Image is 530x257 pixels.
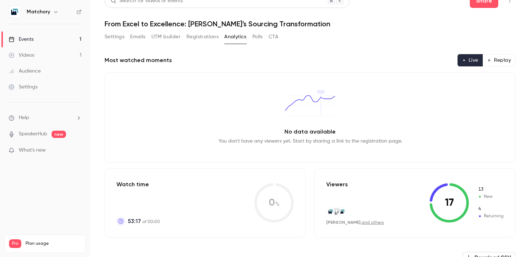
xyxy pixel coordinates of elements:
button: CTA [269,31,278,43]
a: SpeakerHub [19,130,47,138]
span: [PERSON_NAME] [326,220,361,225]
p: No data available [284,127,336,136]
button: Live [458,54,483,66]
span: New [478,186,504,193]
button: Replay [483,54,516,66]
button: UTM builder [151,31,181,43]
h6: Matchory [27,8,50,16]
h1: From Excel to Excellence: [PERSON_NAME]’s Sourcing Transformation [105,19,516,28]
button: Analytics [224,31,247,43]
img: provisur.com [332,208,340,215]
span: Returning [478,213,504,219]
img: matchory.com [338,208,346,215]
img: Matchory [9,6,21,18]
button: Settings [105,31,124,43]
p: You don't have any viewers yet. Start by sharing a link to the registration page. [218,138,402,145]
div: , [326,219,384,226]
button: Polls [252,31,263,43]
span: New [478,193,504,200]
p: Viewers [326,180,348,189]
img: matchory.com [327,208,335,215]
a: and others [362,221,384,225]
span: new [52,131,66,138]
div: Audience [9,67,41,75]
span: Help [19,114,29,122]
h2: Most watched moments [105,56,172,65]
div: Settings [9,83,37,91]
span: Returning [478,206,504,212]
span: Pro [9,239,21,248]
button: Emails [130,31,145,43]
p: of 00:00 [128,217,160,226]
p: Watch time [116,180,160,189]
li: help-dropdown-opener [9,114,81,122]
span: 53:17 [128,217,141,226]
div: Videos [9,52,34,59]
span: Plan usage [26,241,81,247]
div: Events [9,36,34,43]
button: Registrations [186,31,218,43]
span: What's new [19,147,46,154]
